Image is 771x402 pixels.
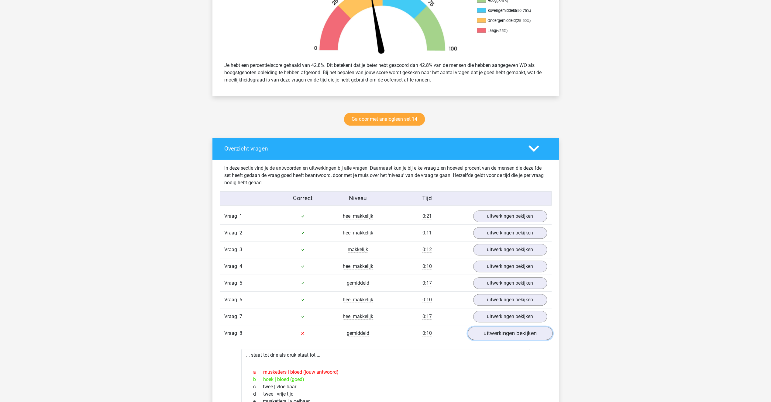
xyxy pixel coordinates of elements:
[343,230,373,236] span: heel makkelijk
[422,247,432,253] span: 0:12
[422,280,432,286] span: 0:17
[473,311,547,322] a: uitwerkingen bekijken
[347,330,369,336] span: gemiddeld
[473,277,547,289] a: uitwerkingen bekijken
[239,314,242,319] span: 7
[516,8,531,13] div: (50-75%)
[275,194,330,203] div: Correct
[343,297,373,303] span: heel makkelijk
[220,165,552,186] div: In deze sectie vind je de antwoorden en uitwerkingen bij alle vragen. Daarnaast kun je bij elke v...
[239,230,242,236] span: 2
[224,296,239,303] span: Vraag
[239,330,242,336] span: 8
[496,28,508,33] div: (<25%)
[422,330,432,336] span: 0:10
[239,263,242,269] span: 4
[224,263,239,270] span: Vraag
[343,213,373,219] span: heel makkelijk
[239,213,242,219] span: 1
[249,369,523,376] div: musketiers | bloed (jouw antwoord)
[422,297,432,303] span: 0:10
[343,314,373,320] span: heel makkelijk
[473,227,547,239] a: uitwerkingen bekijken
[422,263,432,269] span: 0:10
[477,28,538,33] li: Laag
[348,247,368,253] span: makkelijk
[330,194,386,203] div: Niveau
[473,244,547,255] a: uitwerkingen bekijken
[224,229,239,237] span: Vraag
[473,261,547,272] a: uitwerkingen bekijken
[473,210,547,222] a: uitwerkingen bekijken
[422,230,432,236] span: 0:11
[473,294,547,306] a: uitwerkingen bekijken
[249,390,523,398] div: twee | vrije tijd
[224,246,239,253] span: Vraag
[224,145,519,152] h4: Overzicht vragen
[422,314,432,320] span: 0:17
[239,247,242,252] span: 3
[253,376,263,383] span: b
[477,8,538,13] li: Bovengemiddeld
[477,18,538,23] li: Ondergemiddeld
[239,280,242,286] span: 5
[516,18,531,23] div: (25-50%)
[239,297,242,303] span: 6
[253,369,263,376] span: a
[343,263,373,269] span: heel makkelijk
[224,313,239,320] span: Vraag
[253,390,263,398] span: d
[253,383,263,390] span: c
[224,213,239,220] span: Vraag
[249,383,523,390] div: twee | vloeibaar
[220,59,552,86] div: Je hebt een percentielscore gehaald van 42.8%. Dit betekent dat je beter hebt gescoord dan 42.8% ...
[422,213,432,219] span: 0:21
[385,194,468,203] div: Tijd
[249,376,523,383] div: hoek | bloed (goed)
[224,279,239,287] span: Vraag
[467,327,552,340] a: uitwerkingen bekijken
[347,280,369,286] span: gemiddeld
[344,113,425,126] a: Ga door met analogieen set 14
[224,330,239,337] span: Vraag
